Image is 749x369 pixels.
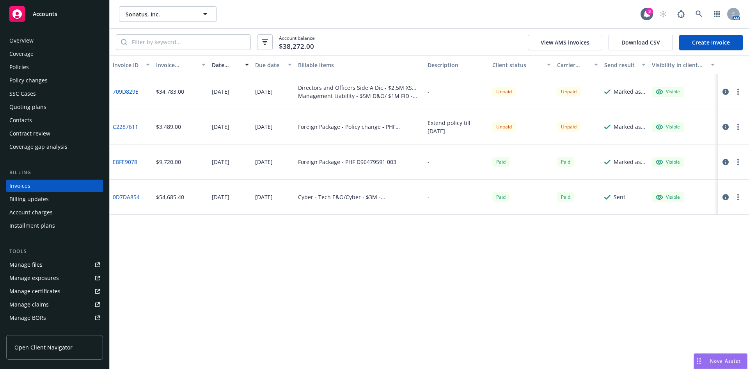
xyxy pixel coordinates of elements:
a: Policy changes [6,74,103,87]
div: Send result [604,61,637,69]
div: Unpaid [492,122,516,132]
button: Invoice ID [110,55,153,74]
div: [DATE] [255,87,273,96]
div: - [428,87,430,96]
div: Drag to move [694,354,704,369]
div: Policies [9,61,29,73]
a: Switch app [709,6,725,22]
div: Quoting plans [9,101,46,113]
div: Contract review [9,127,50,140]
a: Billing updates [6,193,103,205]
input: Filter by keyword... [127,35,250,50]
div: Billable items [298,61,421,69]
a: Overview [6,34,103,47]
a: Coverage [6,48,103,60]
div: Contacts [9,114,32,127]
button: Sonatus, Inc. [119,6,217,22]
div: Manage claims [9,298,49,311]
button: Visibility in client dash [649,55,718,74]
button: Billable items [295,55,424,74]
a: Contract review [6,127,103,140]
div: - [428,193,430,201]
div: Manage files [9,258,43,271]
button: Date issued [209,55,252,74]
div: [DATE] [255,123,273,131]
div: Paid [557,192,574,202]
span: Nova Assist [710,358,741,364]
div: Invoice amount [156,61,197,69]
div: Management Liability - $5M D&O/ $1M FID - PCD1007805-00 [298,92,421,100]
div: 3 [646,8,653,15]
a: Search [691,6,707,22]
a: Manage claims [6,298,103,311]
div: Marked as sent [614,158,646,166]
button: Description [424,55,489,74]
button: Carrier status [554,55,602,74]
div: Account charges [9,206,53,219]
a: Report a Bug [673,6,689,22]
div: Invoice ID [113,61,141,69]
button: View AMS invoices [528,35,602,50]
div: Paid [492,192,509,202]
div: Billing [6,169,103,176]
div: Cyber - Tech E&O/Cyber - $3M - MTP904772900 [298,193,421,201]
div: Client status [492,61,542,69]
a: E8FE9078 [113,158,137,166]
a: 709D829E [113,87,138,96]
a: Policies [6,61,103,73]
span: Accounts [33,11,57,17]
div: $3,489.00 [156,123,181,131]
button: Nova Assist [694,353,747,369]
div: Policy changes [9,74,48,87]
div: Manage certificates [9,285,60,298]
div: Billing updates [9,193,49,205]
div: Visible [656,159,680,166]
div: Coverage gap analysis [9,141,67,153]
div: Extend policy till [DATE] [428,119,486,135]
div: Invoices [9,180,30,192]
div: Foreign Package - PHF D96479591 003 [298,158,396,166]
div: $54,685.40 [156,193,184,201]
div: Visible [656,88,680,95]
span: Open Client Navigator [14,343,73,351]
div: Coverage [9,48,34,60]
a: Summary of insurance [6,325,103,337]
div: Overview [9,34,34,47]
div: $9,720.00 [156,158,181,166]
a: Manage certificates [6,285,103,298]
div: Marked as sent [614,87,646,96]
div: Description [428,61,486,69]
div: [DATE] [212,123,229,131]
a: Manage exposures [6,272,103,284]
a: Coverage gap analysis [6,141,103,153]
a: Manage BORs [6,312,103,324]
div: Visible [656,123,680,130]
div: Carrier status [557,61,590,69]
a: C2287611 [113,123,138,131]
div: [DATE] [212,87,229,96]
div: Unpaid [557,87,580,96]
div: Date issued [212,61,240,69]
div: Foreign Package - Policy change - PHF D96479591 003 [298,123,421,131]
div: [DATE] [255,158,273,166]
a: Contacts [6,114,103,127]
div: Visible [656,194,680,201]
button: Download CSV [609,35,673,50]
a: SSC Cases [6,87,103,100]
a: Account charges [6,206,103,219]
svg: Search [121,39,127,45]
div: Directors and Officers Side A Dic - $2.5M XS $5M - G71853263 001 [298,84,421,92]
div: Manage exposures [9,272,59,284]
div: Paid [557,157,574,167]
div: Installment plans [9,219,55,232]
a: Start snowing [655,6,671,22]
div: Summary of insurance [9,325,69,337]
div: [DATE] [212,158,229,166]
div: Tools [6,248,103,255]
button: Invoice amount [153,55,209,74]
button: Due date [252,55,295,74]
div: Sent [614,193,625,201]
div: Unpaid [492,87,516,96]
span: Paid [492,157,509,167]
